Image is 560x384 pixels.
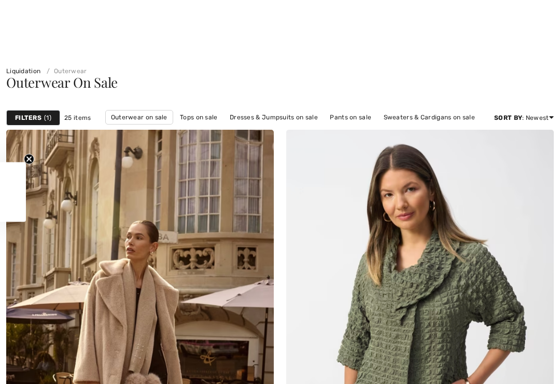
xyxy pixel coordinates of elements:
a: Sweaters & Cardigans on sale [379,111,480,124]
a: Outerwear [43,67,87,75]
iframe: Opens a widget where you can chat to one of our agents [493,353,550,379]
span: 1 [44,113,51,122]
strong: Filters [15,113,41,122]
button: Close teaser [24,154,34,164]
a: Pants on sale [325,111,376,124]
div: : Newest [494,113,554,122]
a: Tops on sale [175,111,223,124]
span: Outerwear On Sale [6,73,118,91]
a: Skirts on sale [313,125,364,138]
span: 25 items [64,113,91,122]
a: Dresses & Jumpsuits on sale [225,111,323,124]
a: Jackets & Blazers on sale [221,125,311,138]
a: Liquidation [6,67,40,75]
a: Outerwear on sale [105,110,173,125]
strong: Sort By [494,114,522,121]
